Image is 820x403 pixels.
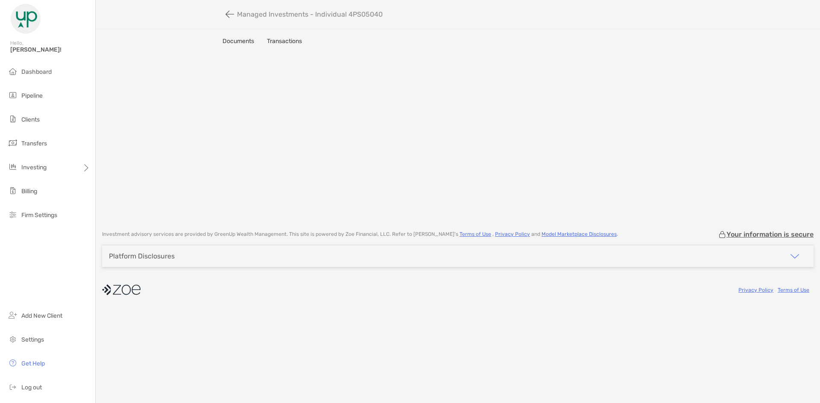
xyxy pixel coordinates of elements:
img: icon arrow [790,251,800,261]
img: investing icon [8,162,18,172]
img: logout icon [8,382,18,392]
span: Clients [21,116,40,123]
div: Platform Disclosures [109,252,175,260]
img: get-help icon [8,358,18,368]
a: Transactions [267,38,302,47]
span: [PERSON_NAME]! [10,46,90,53]
a: Privacy Policy [738,287,773,293]
img: company logo [102,280,141,299]
img: transfers icon [8,138,18,148]
img: Zoe Logo [10,3,41,34]
img: billing icon [8,186,18,196]
span: Get Help [21,360,45,367]
img: clients icon [8,114,18,124]
span: Billing [21,188,37,195]
p: Investment advisory services are provided by GreenUp Wealth Management . This site is powered by ... [102,231,618,238]
p: Your information is secure [726,230,814,238]
img: settings icon [8,334,18,344]
img: pipeline icon [8,90,18,100]
span: Pipeline [21,92,43,99]
a: Terms of Use [460,231,491,237]
img: firm-settings icon [8,209,18,220]
span: Firm Settings [21,212,57,219]
span: Settings [21,336,44,343]
span: Add New Client [21,312,62,319]
p: Managed Investments - Individual 4PS05040 [237,10,383,18]
span: Transfers [21,140,47,147]
span: Dashboard [21,68,52,75]
span: Investing [21,164,47,171]
a: Terms of Use [778,287,809,293]
a: Model Marketplace Disclosures [542,231,617,237]
img: dashboard icon [8,66,18,76]
img: add_new_client icon [8,310,18,320]
a: Documents [223,38,254,47]
a: Privacy Policy [495,231,530,237]
span: Log out [21,384,42,391]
